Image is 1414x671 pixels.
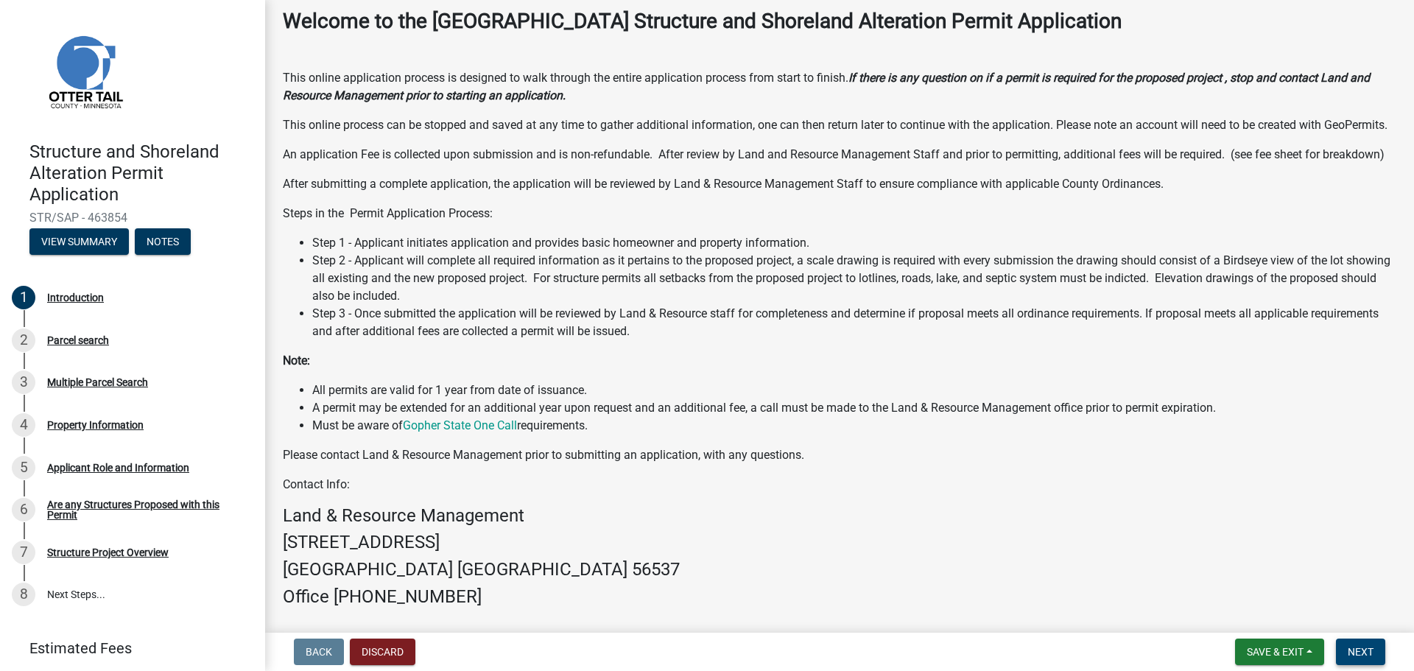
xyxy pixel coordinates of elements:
[283,586,1396,608] h4: Office [PHONE_NUMBER]
[29,228,129,255] button: View Summary
[283,205,1396,222] p: Steps in the Permit Application Process:
[1348,646,1373,658] span: Next
[47,377,148,387] div: Multiple Parcel Search
[283,146,1396,164] p: An application Fee is collected upon submission and is non-refundable. After review by Land and R...
[1247,646,1304,658] span: Save & Exit
[350,639,415,665] button: Discard
[12,541,35,564] div: 7
[12,456,35,479] div: 5
[47,292,104,303] div: Introduction
[283,532,1396,553] h4: [STREET_ADDRESS]
[29,141,253,205] h4: Structure and Shoreland Alteration Permit Application
[283,476,1396,493] p: Contact Info:
[135,228,191,255] button: Notes
[47,420,144,430] div: Property Information
[47,335,109,345] div: Parcel search
[306,646,332,658] span: Back
[283,505,1396,527] h4: Land & Resource Management
[283,69,1396,105] p: This online application process is designed to walk through the entire application process from s...
[47,499,242,520] div: Are any Structures Proposed with this Permit
[12,329,35,352] div: 2
[29,237,129,249] wm-modal-confirm: Summary
[1235,639,1324,665] button: Save & Exit
[135,237,191,249] wm-modal-confirm: Notes
[12,498,35,521] div: 6
[283,71,1370,102] strong: If there is any question on if a permit is required for the proposed project , stop and contact L...
[12,583,35,606] div: 8
[29,211,236,225] span: STR/SAP - 463854
[283,175,1396,193] p: After submitting a complete application, the application will be reviewed by Land & Resource Mana...
[47,463,189,473] div: Applicant Role and Information
[312,234,1396,252] li: Step 1 - Applicant initiates application and provides basic homeowner and property information.
[312,305,1396,340] li: Step 3 - Once submitted the application will be reviewed by Land & Resource staff for completenes...
[12,633,242,663] a: Estimated Fees
[1336,639,1385,665] button: Next
[312,252,1396,305] li: Step 2 - Applicant will complete all required information as it pertains to the proposed project,...
[312,399,1396,417] li: A permit may be extended for an additional year upon request and an additional fee, a call must b...
[283,354,310,368] strong: Note:
[283,116,1396,134] p: This online process can be stopped and saved at any time to gather additional information, one ca...
[12,286,35,309] div: 1
[403,418,517,432] a: Gopher State One Call
[12,370,35,394] div: 3
[312,382,1396,399] li: All permits are valid for 1 year from date of issuance.
[12,413,35,437] div: 4
[29,15,140,126] img: Otter Tail County, Minnesota
[283,559,1396,580] h4: [GEOGRAPHIC_DATA] [GEOGRAPHIC_DATA] 56537
[47,547,169,558] div: Structure Project Overview
[283,446,1396,464] p: Please contact Land & Resource Management prior to submitting an application, with any questions.
[283,9,1122,33] strong: Welcome to the [GEOGRAPHIC_DATA] Structure and Shoreland Alteration Permit Application
[294,639,344,665] button: Back
[312,417,1396,435] li: Must be aware of requirements.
